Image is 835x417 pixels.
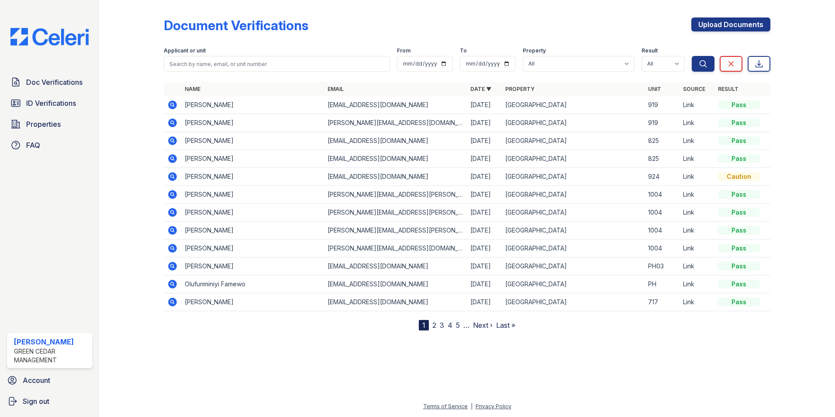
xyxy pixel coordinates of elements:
td: Link [680,222,714,240]
img: CE_Logo_Blue-a8612792a0a2168367f1c8372b55b34899dd931a85d93a1a3d3e32e68fde9ad4.png [3,28,96,45]
span: Sign out [23,396,49,407]
td: [GEOGRAPHIC_DATA] [502,186,645,204]
td: Link [680,240,714,257]
td: [EMAIL_ADDRESS][DOMAIN_NAME] [324,96,467,114]
td: Link [680,275,714,293]
td: [DATE] [467,204,502,222]
input: Search by name, email, or unit number [164,56,390,72]
td: [GEOGRAPHIC_DATA] [502,168,645,186]
td: [PERSON_NAME] [181,293,324,311]
td: Link [680,114,714,132]
label: Applicant or unit [164,47,206,54]
td: [DATE] [467,132,502,150]
span: ID Verifications [26,98,76,108]
div: Pass [718,226,760,235]
div: Pass [718,154,760,163]
td: [PERSON_NAME][EMAIL_ADDRESS][DOMAIN_NAME] [324,114,467,132]
td: [PERSON_NAME][EMAIL_ADDRESS][PERSON_NAME][DOMAIN_NAME] [324,186,467,204]
td: [GEOGRAPHIC_DATA] [502,132,645,150]
td: 825 [645,150,680,168]
td: [PERSON_NAME][EMAIL_ADDRESS][PERSON_NAME][DOMAIN_NAME] [324,204,467,222]
td: [DATE] [467,114,502,132]
a: Account [3,372,96,389]
td: 919 [645,96,680,114]
a: Date ▼ [470,86,491,92]
td: [EMAIL_ADDRESS][DOMAIN_NAME] [324,150,467,168]
td: [PERSON_NAME] [181,222,324,240]
a: 5 [456,321,460,330]
td: PH03 [645,257,680,275]
span: Doc Verifications [26,77,83,87]
td: [DATE] [467,186,502,204]
td: 924 [645,168,680,186]
td: [EMAIL_ADDRESS][DOMAIN_NAME] [324,132,467,150]
td: [PERSON_NAME][EMAIL_ADDRESS][PERSON_NAME][DOMAIN_NAME] [324,222,467,240]
td: [PERSON_NAME][EMAIL_ADDRESS][DOMAIN_NAME] [324,240,467,257]
div: Pass [718,101,760,109]
a: Properties [7,115,92,133]
td: 1004 [645,222,680,240]
td: Link [680,132,714,150]
label: To [460,47,467,54]
div: Caution [718,172,760,181]
a: Source [683,86,705,92]
td: Link [680,168,714,186]
a: Doc Verifications [7,73,92,91]
td: [PERSON_NAME] [181,257,324,275]
td: [GEOGRAPHIC_DATA] [502,150,645,168]
td: [DATE] [467,240,502,257]
div: Document Verifications [164,17,308,33]
a: Result [718,86,738,92]
a: Next › [473,321,493,330]
td: [GEOGRAPHIC_DATA] [502,257,645,275]
a: Email [328,86,344,92]
label: From [397,47,411,54]
td: Link [680,186,714,204]
td: [GEOGRAPHIC_DATA] [502,204,645,222]
a: 3 [440,321,444,330]
div: Pass [718,280,760,288]
a: Privacy Policy [476,403,511,410]
td: 825 [645,132,680,150]
td: [PERSON_NAME] [181,240,324,257]
span: Properties [26,119,61,129]
div: Pass [718,262,760,271]
td: 717 [645,293,680,311]
div: Pass [718,136,760,145]
td: [DATE] [467,150,502,168]
div: Pass [718,190,760,199]
td: [PERSON_NAME] [181,186,324,204]
span: Account [23,375,50,386]
td: Link [680,257,714,275]
a: FAQ [7,136,92,154]
td: [EMAIL_ADDRESS][DOMAIN_NAME] [324,293,467,311]
label: Result [642,47,658,54]
td: [EMAIL_ADDRESS][DOMAIN_NAME] [324,275,467,293]
td: 1004 [645,186,680,204]
td: [DATE] [467,168,502,186]
td: [DATE] [467,293,502,311]
a: 4 [448,321,452,330]
td: Olufunminiyi Famewo [181,275,324,293]
div: Pass [718,208,760,217]
span: FAQ [26,140,40,150]
a: Unit [648,86,661,92]
td: [PERSON_NAME] [181,204,324,222]
td: [PERSON_NAME] [181,168,324,186]
div: | [471,403,473,410]
div: 1 [419,320,429,330]
a: Last » [496,321,515,330]
a: Name [185,86,200,92]
a: ID Verifications [7,94,92,112]
div: Green Cedar Management [14,347,89,365]
td: [DATE] [467,96,502,114]
td: [GEOGRAPHIC_DATA] [502,114,645,132]
a: Property [505,86,535,92]
a: Terms of Service [423,403,468,410]
button: Sign out [3,393,96,410]
div: Pass [718,298,760,306]
td: [EMAIL_ADDRESS][DOMAIN_NAME] [324,257,467,275]
td: PH [645,275,680,293]
td: [GEOGRAPHIC_DATA] [502,275,645,293]
td: [PERSON_NAME] [181,150,324,168]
